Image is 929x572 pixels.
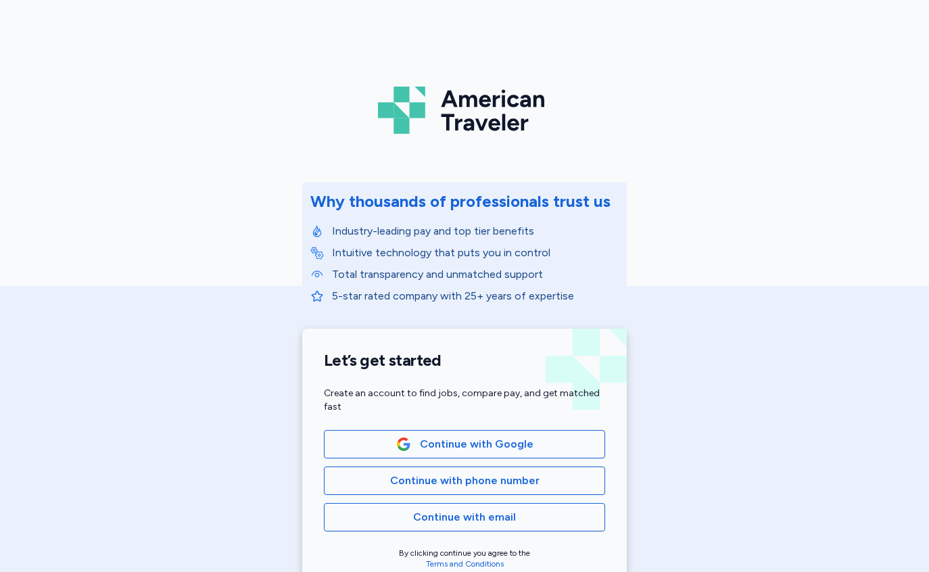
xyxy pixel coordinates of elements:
img: Google Logo [396,437,411,452]
div: Why thousands of professionals trust us [310,191,611,212]
div: Create an account to find jobs, compare pay, and get matched fast [324,387,605,414]
span: Continue with Google [420,436,533,452]
a: Terms and Conditions [426,559,504,569]
span: Continue with phone number [390,473,540,489]
button: Google LogoContinue with Google [324,430,605,458]
button: Continue with phone number [324,467,605,495]
p: Total transparency and unmatched support [332,266,619,283]
img: Logo [378,81,551,139]
p: Intuitive technology that puts you in control [332,245,619,261]
span: Continue with email [413,509,516,525]
h1: Let’s get started [324,350,605,371]
p: Industry-leading pay and top tier benefits [332,223,619,239]
p: 5-star rated company with 25+ years of expertise [332,288,619,304]
div: By clicking continue you agree to the [324,548,605,569]
button: Continue with email [324,503,605,531]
